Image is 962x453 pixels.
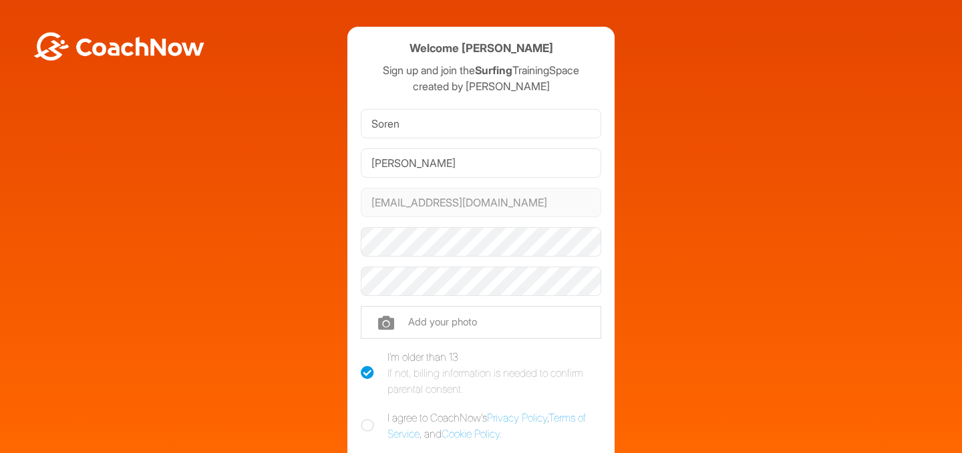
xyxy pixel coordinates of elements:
[442,427,500,440] a: Cookie Policy
[32,32,206,61] img: BwLJSsUCoWCh5upNqxVrqldRgqLPVwmV24tXu5FoVAoFEpwwqQ3VIfuoInZCoVCoTD4vwADAC3ZFMkVEQFDAAAAAElFTkSuQmCC
[387,349,601,397] div: I'm older than 13
[387,365,601,397] div: If not, billing information is needed to confirm parental consent.
[361,62,601,78] p: Sign up and join the TrainingSpace
[361,410,601,442] label: I agree to CoachNow's , , and .
[387,411,586,440] a: Terms of Service
[361,109,601,138] input: First Name
[361,148,601,178] input: Last Name
[361,188,601,217] input: Email
[487,411,547,424] a: Privacy Policy
[410,40,553,57] h4: Welcome [PERSON_NAME]
[475,63,512,77] strong: Surfing
[361,78,601,94] p: created by [PERSON_NAME]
